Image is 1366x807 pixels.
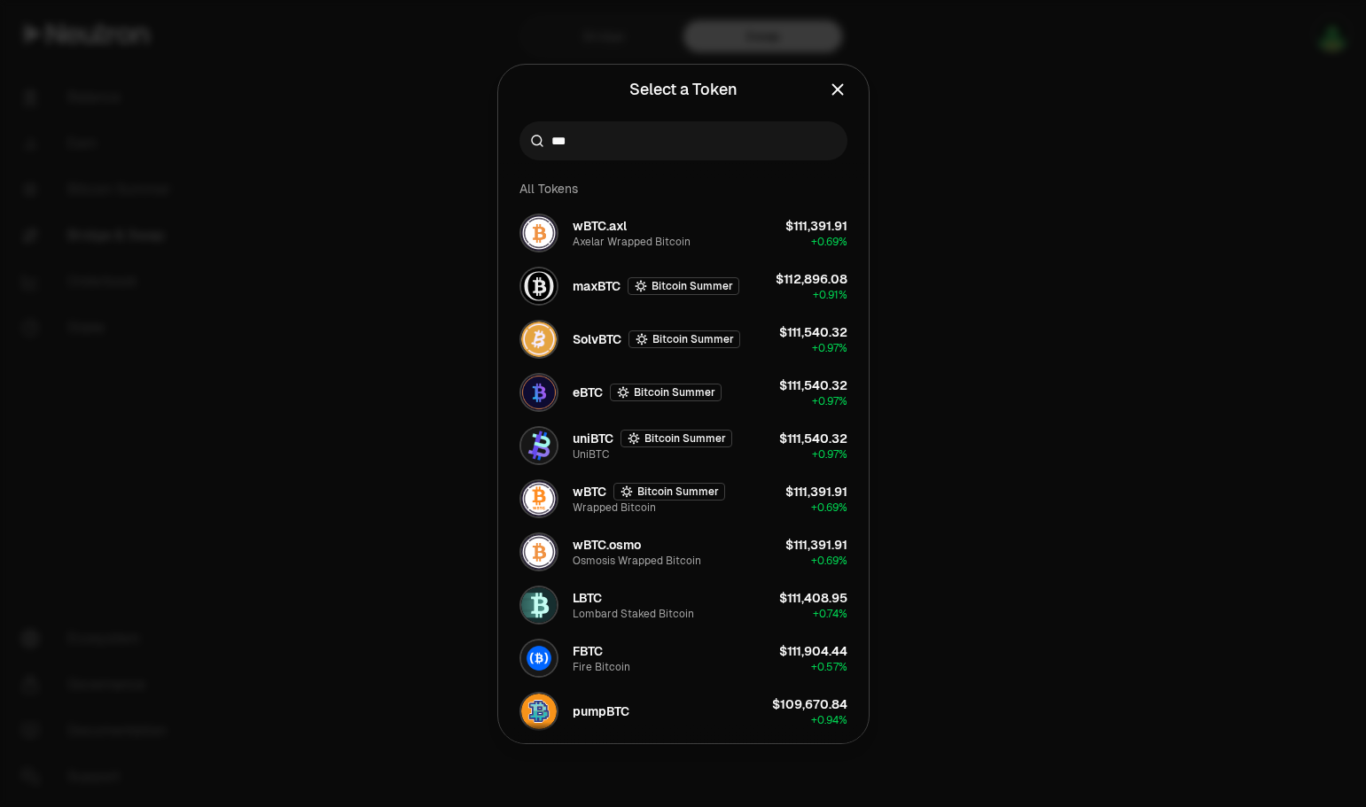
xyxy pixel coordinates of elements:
[509,632,858,685] button: FBTC LogoFBTCFire Bitcoin$111,904.44+0.57%
[573,384,603,401] span: eBTC
[521,428,557,463] img: uniBTC Logo
[779,589,847,607] div: $111,408.95
[813,288,847,302] span: + 0.91%
[785,217,847,235] div: $111,391.91
[628,277,739,295] button: Bitcoin Summer
[779,376,847,394] div: $111,540.32
[573,330,621,348] span: SolvBTC
[521,322,557,357] img: SolvBTC Logo
[521,587,557,623] img: LBTC Logo
[509,472,858,525] button: wBTC LogowBTCBitcoin SummerWrapped Bitcoin$111,391.91+0.69%
[811,660,847,674] span: + 0.57%
[573,642,603,660] span: FBTC
[621,430,732,447] button: Bitcoin Summer
[573,217,627,235] span: wBTC.axl
[828,77,847,102] button: Close
[573,430,613,447] span: uniBTC
[573,660,630,674] div: Fire Bitcoin
[509,525,858,578] button: wBTC.osmo LogowBTC.osmoOsmosis Wrapped Bitcoin$111,391.91+0.69%
[812,394,847,408] span: + 0.97%
[812,341,847,355] span: + 0.97%
[779,642,847,660] div: $111,904.44
[811,500,847,515] span: + 0.69%
[573,536,641,554] span: wBTC.osmo
[573,277,621,295] span: maxBTC
[509,419,858,472] button: uniBTC LogouniBTCBitcoin SummerUniBTC$111,540.32+0.97%
[610,384,722,401] button: Bitcoin Summer
[772,695,847,713] div: $109,670.84
[509,366,858,419] button: eBTC LogoeBTCBitcoin Summer$111,540.32+0.97%
[573,607,694,621] div: Lombard Staked Bitcoin
[573,554,701,568] div: Osmosis Wrapped Bitcoin
[521,375,557,410] img: eBTC Logo
[811,554,847,568] span: + 0.69%
[785,536,847,554] div: $111,391.91
[628,330,740,348] button: Bitcoin Summer
[509,206,858,260] button: wBTC.axl LogowBTC.axlAxelar Wrapped Bitcoin$111,391.91+0.69%
[573,702,629,720] span: pumpBTC
[521,534,557,570] img: wBTC.osmo Logo
[813,607,847,621] span: + 0.74%
[521,481,557,516] img: wBTC Logo
[629,77,738,102] div: Select a Token
[573,589,602,607] span: LBTC
[521,215,557,251] img: wBTC.axl Logo
[509,685,858,738] button: pumpBTC LogopumpBTC$109,670.84+0.94%
[785,483,847,500] div: $111,391.91
[509,578,858,632] button: LBTC LogoLBTCLombard Staked Bitcoin$111,408.95+0.74%
[509,313,858,366] button: SolvBTC LogoSolvBTCBitcoin Summer$111,540.32+0.97%
[811,235,847,249] span: + 0.69%
[509,171,858,206] div: All Tokens
[573,483,606,500] span: wBTC
[776,270,847,288] div: $112,896.08
[573,447,609,462] div: UniBTC
[811,713,847,727] span: + 0.94%
[509,260,858,313] button: maxBTC LogomaxBTCBitcoin Summer$112,896.08+0.91%
[779,323,847,341] div: $111,540.32
[573,235,691,249] div: Axelar Wrapped Bitcoin
[573,500,656,515] div: Wrapped Bitcoin
[521,640,557,676] img: FBTC Logo
[521,694,557,729] img: pumpBTC Logo
[779,430,847,447] div: $111,540.32
[812,447,847,462] span: + 0.97%
[613,483,725,500] button: Bitcoin Summer
[521,268,557,304] img: maxBTC Logo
